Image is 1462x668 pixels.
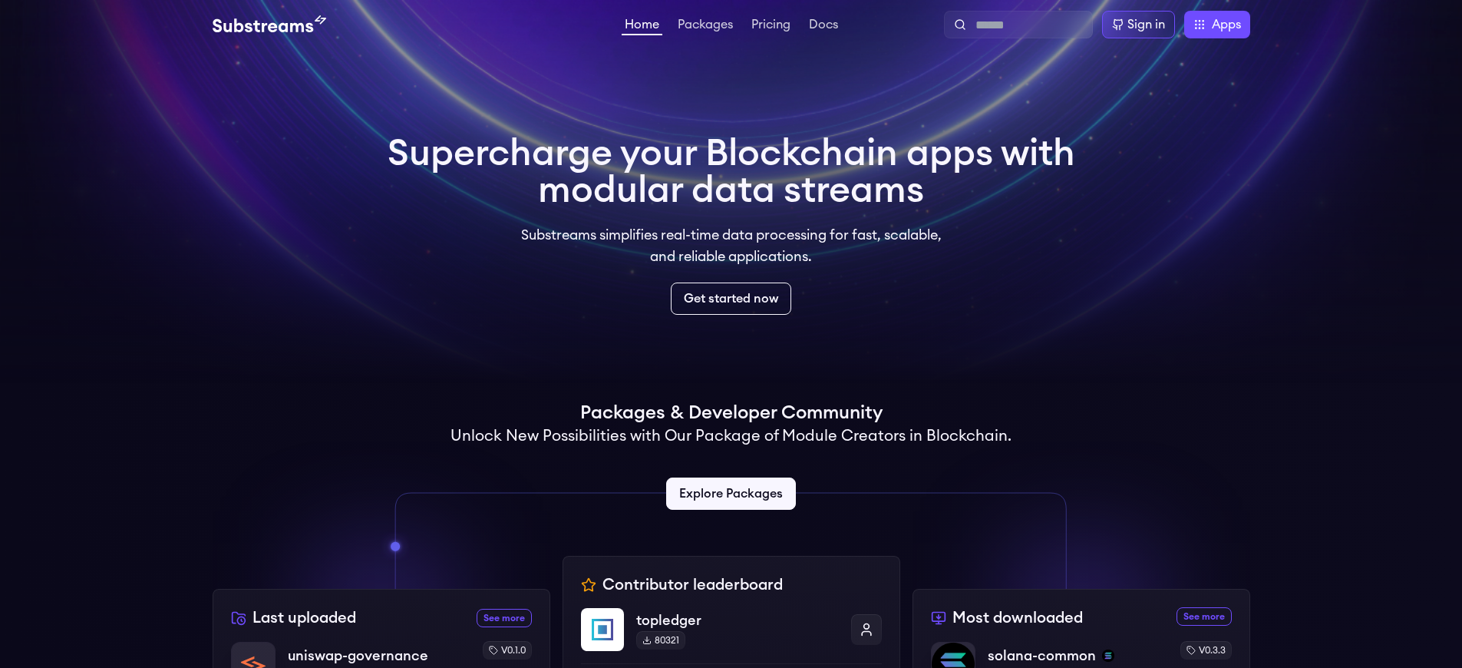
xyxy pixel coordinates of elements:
[988,645,1096,666] p: solana-common
[388,135,1075,209] h1: Supercharge your Blockchain apps with modular data streams
[1212,15,1241,34] span: Apps
[622,18,662,35] a: Home
[806,18,841,34] a: Docs
[581,608,624,651] img: topledger
[477,609,532,627] a: See more recently uploaded packages
[580,401,883,425] h1: Packages & Developer Community
[1180,641,1232,660] div: v0.3.3
[636,631,685,650] div: 80321
[483,641,532,660] div: v0.1.0
[510,224,952,267] p: Substreams simplifies real-time data processing for fast, scalable, and reliable applications.
[666,478,796,510] a: Explore Packages
[450,425,1012,447] h2: Unlock New Possibilities with Our Package of Module Creators in Blockchain.
[1102,11,1175,38] a: Sign in
[1127,15,1165,34] div: Sign in
[671,283,791,315] a: Get started now
[288,645,428,666] p: uniswap-governance
[581,608,882,663] a: topledgertopledger80321
[675,18,736,34] a: Packages
[213,15,326,34] img: Substream's logo
[636,610,839,631] p: topledger
[748,18,794,34] a: Pricing
[1102,650,1114,662] img: solana
[1177,607,1232,626] a: See more most downloaded packages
